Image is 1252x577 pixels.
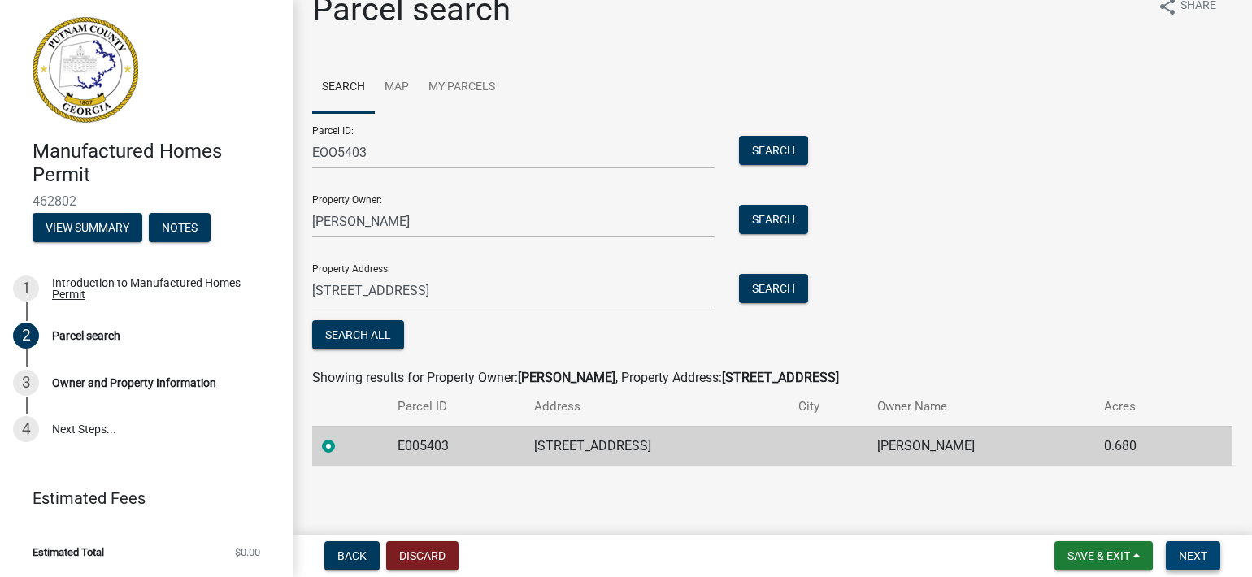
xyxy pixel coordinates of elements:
[1067,549,1130,562] span: Save & Exit
[33,193,260,209] span: 462802
[386,541,459,570] button: Discard
[149,213,211,242] button: Notes
[1166,541,1220,570] button: Next
[388,426,524,466] td: E005403
[33,213,142,242] button: View Summary
[33,222,142,235] wm-modal-confirm: Summary
[235,547,260,557] span: $0.00
[419,62,505,114] a: My Parcels
[13,370,39,396] div: 3
[13,482,267,514] a: Estimated Fees
[739,136,808,165] button: Search
[867,426,1094,466] td: [PERSON_NAME]
[789,388,867,426] th: City
[52,330,120,341] div: Parcel search
[722,370,839,385] strong: [STREET_ADDRESS]
[33,17,138,123] img: Putnam County, Georgia
[13,323,39,349] div: 2
[524,388,789,426] th: Address
[13,275,39,302] div: 1
[388,388,524,426] th: Parcel ID
[52,277,267,300] div: Introduction to Manufactured Homes Permit
[1094,426,1195,466] td: 0.680
[312,62,375,114] a: Search
[312,368,1232,388] div: Showing results for Property Owner: , Property Address:
[52,377,216,388] div: Owner and Property Information
[739,205,808,234] button: Search
[1179,549,1207,562] span: Next
[33,140,280,187] h4: Manufactured Homes Permit
[518,370,615,385] strong: [PERSON_NAME]
[13,416,39,442] div: 4
[1094,388,1195,426] th: Acres
[867,388,1094,426] th: Owner Name
[324,541,380,570] button: Back
[149,222,211,235] wm-modal-confirm: Notes
[312,320,404,349] button: Search All
[524,426,789,466] td: [STREET_ADDRESS]
[33,547,104,557] span: Estimated Total
[1054,541,1153,570] button: Save & Exit
[739,274,808,303] button: Search
[375,62,419,114] a: Map
[337,549,367,562] span: Back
